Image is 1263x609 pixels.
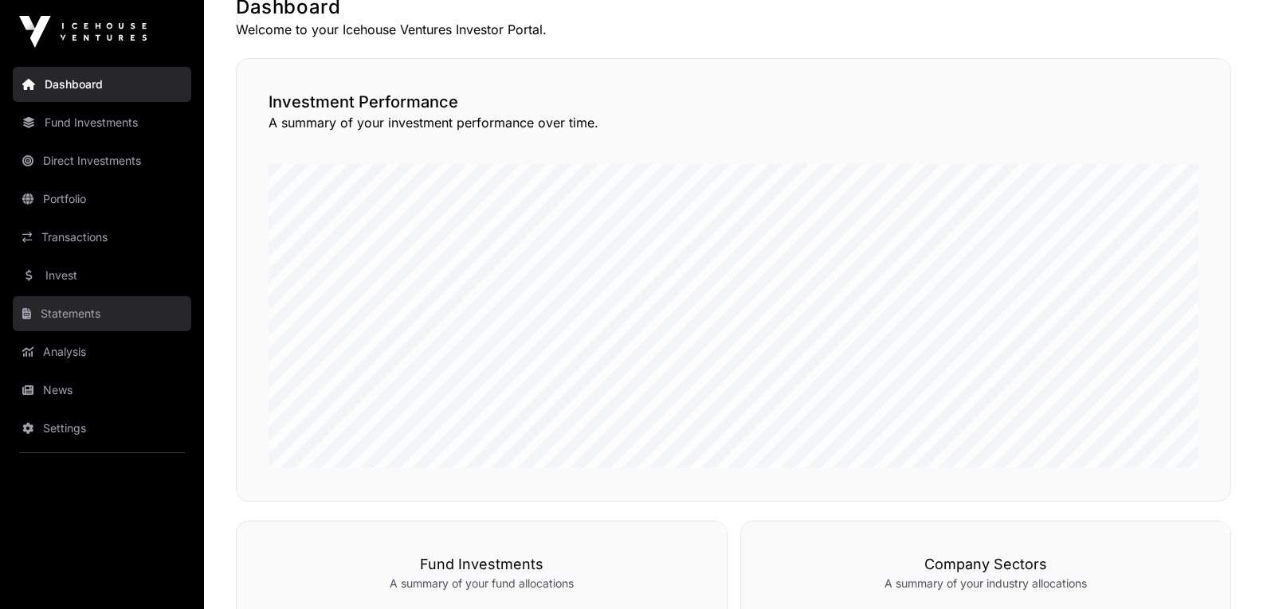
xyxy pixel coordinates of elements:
a: Dashboard [13,67,191,102]
a: Statements [13,296,191,331]
p: A summary of your fund allocations [269,576,695,591]
a: Portfolio [13,182,191,217]
a: Analysis [13,334,191,369]
img: Icehouse Ventures Logo [19,16,147,48]
iframe: Chat Widget [1183,533,1263,609]
h3: Company Sectors [773,553,1199,576]
a: Invest [13,258,191,293]
p: A summary of your industry allocations [773,576,1199,591]
a: Fund Investments [13,105,191,140]
p: Welcome to your Icehouse Ventures Investor Portal. [236,20,1231,39]
a: Transactions [13,220,191,255]
a: Settings [13,411,191,446]
h2: Investment Performance [269,91,1198,113]
h3: Fund Investments [269,553,695,576]
a: Direct Investments [13,143,191,178]
p: A summary of your investment performance over time. [269,113,1198,132]
a: News [13,373,191,408]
